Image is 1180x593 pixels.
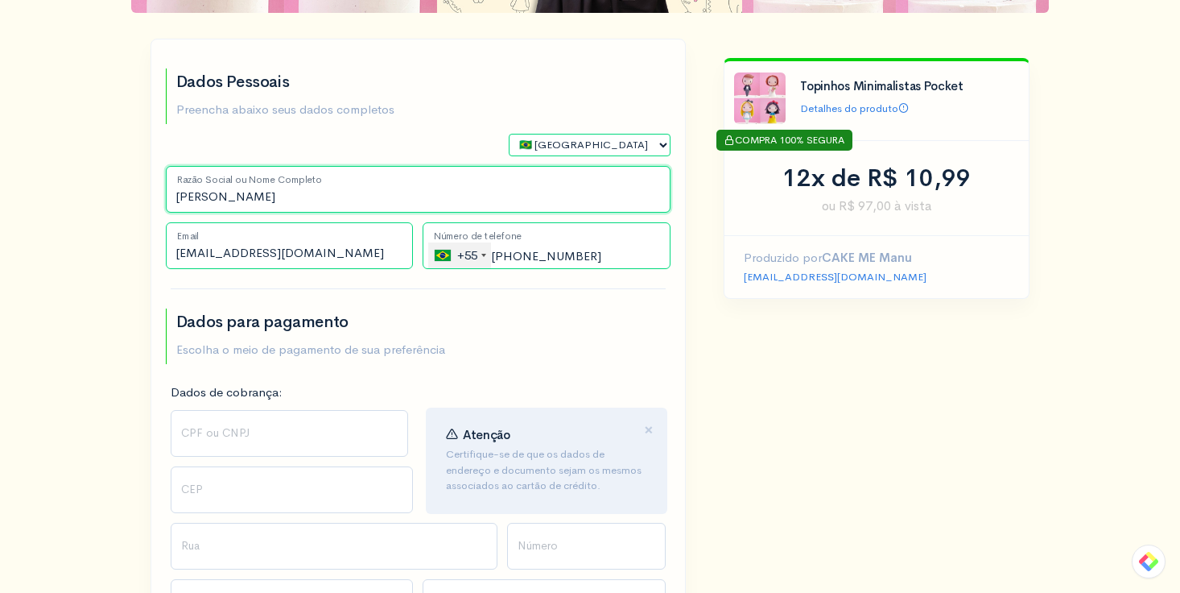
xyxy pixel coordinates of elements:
div: 12x de R$ 10,99 [744,160,1009,197]
label: Dados de cobrança: [171,384,283,402]
img: %C3%8Dcone%20Creatorsland.jpg [734,73,786,124]
div: Brazil (Brasil): +55 [428,243,491,268]
a: [EMAIL_ADDRESS][DOMAIN_NAME] [744,270,926,284]
span: × [644,418,654,442]
input: CEP [171,467,414,513]
h4: Topinhos Minimalistas Pocket [800,80,1014,93]
button: Close [644,421,654,440]
div: COMPRA 100% SEGURA [716,130,852,151]
p: Escolha o meio de pagamento de sua preferência [176,341,445,359]
p: Preencha abaixo seus dados completos [176,101,394,119]
a: Detalhes do produto [800,102,909,115]
span: ou R$ 97,00 à vista [744,197,1009,216]
strong: CAKE ME Manu [822,250,912,265]
input: Email [166,222,414,269]
p: Produzido por [744,249,1009,267]
p: Certifique-se de que os dados de endereço e documento sejam os mesmos associados ao cartão de cré... [446,446,647,494]
h2: Dados Pessoais [176,73,394,91]
h4: Atenção [446,428,647,442]
input: Rua [171,523,497,570]
div: +55 [435,243,491,268]
input: CPF ou CNPJ [171,410,409,457]
input: Número [507,523,666,570]
h2: Dados para pagamento [176,313,445,331]
input: Nome Completo [166,166,670,213]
